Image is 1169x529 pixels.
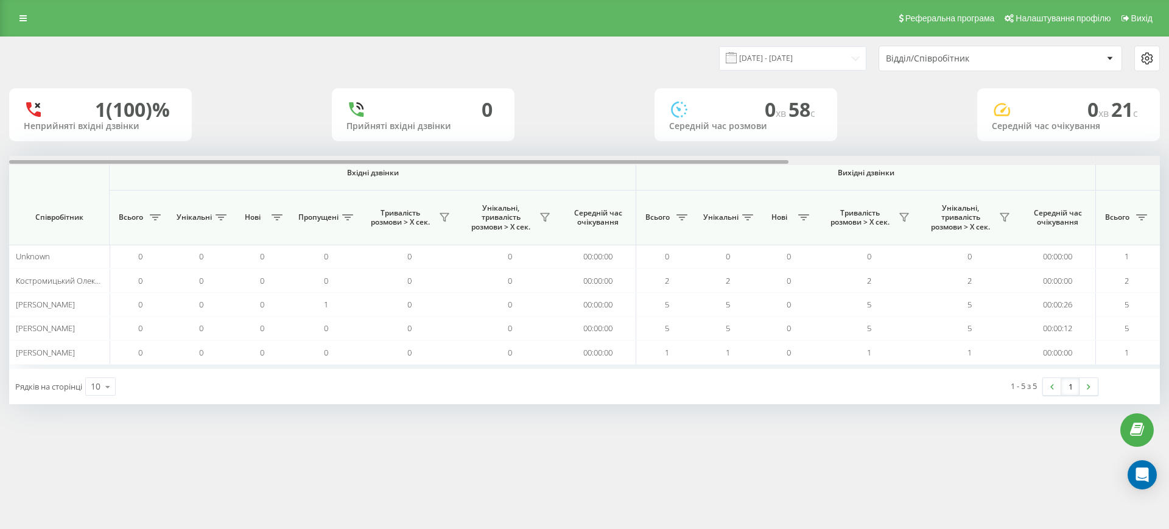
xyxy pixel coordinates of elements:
[138,323,142,334] span: 0
[765,96,788,122] span: 0
[560,293,636,317] td: 00:00:00
[1131,13,1153,23] span: Вихід
[560,268,636,292] td: 00:00:00
[407,251,412,262] span: 0
[324,299,328,310] span: 1
[905,13,995,23] span: Реферальна програма
[665,275,669,286] span: 2
[669,121,823,131] div: Середній час розмови
[1020,293,1096,317] td: 00:00:26
[138,275,142,286] span: 0
[867,347,871,358] span: 1
[665,299,669,310] span: 5
[260,275,264,286] span: 0
[260,347,264,358] span: 0
[260,323,264,334] span: 0
[825,208,895,227] span: Тривалість розмови > Х сек.
[199,299,203,310] span: 0
[324,347,328,358] span: 0
[867,251,871,262] span: 0
[992,121,1145,131] div: Середній час очікування
[1125,299,1129,310] span: 5
[642,212,673,222] span: Всього
[776,107,788,120] span: хв
[466,203,536,232] span: Унікальні, тривалість розмови > Х сек.
[1098,107,1111,120] span: хв
[967,323,972,334] span: 5
[199,251,203,262] span: 0
[324,323,328,334] span: 0
[925,203,995,232] span: Унікальні, тривалість розмови > Х сек.
[1011,380,1037,392] div: 1 - 5 з 5
[810,107,815,120] span: c
[886,54,1031,64] div: Відділ/Співробітник
[1061,378,1079,395] a: 1
[967,299,972,310] span: 5
[15,381,82,392] span: Рядків на сторінці
[764,212,795,222] span: Нові
[199,275,203,286] span: 0
[726,275,730,286] span: 2
[407,299,412,310] span: 0
[726,323,730,334] span: 5
[967,347,972,358] span: 1
[16,275,117,286] span: Костромицький Олександр
[138,251,142,262] span: 0
[141,168,604,178] span: Вхідні дзвінки
[867,323,871,334] span: 5
[199,323,203,334] span: 0
[260,299,264,310] span: 0
[703,212,739,222] span: Унікальні
[1020,268,1096,292] td: 00:00:00
[867,275,871,286] span: 2
[482,98,493,121] div: 0
[787,275,791,286] span: 0
[569,208,627,227] span: Середній час очікування
[560,317,636,340] td: 00:00:00
[867,299,871,310] span: 5
[1087,96,1111,122] span: 0
[508,251,512,262] span: 0
[138,299,142,310] span: 0
[665,251,669,262] span: 0
[16,251,50,262] span: Unknown
[560,245,636,268] td: 00:00:00
[665,323,669,334] span: 5
[787,347,791,358] span: 0
[1102,212,1132,222] span: Всього
[1125,347,1129,358] span: 1
[787,251,791,262] span: 0
[726,251,730,262] span: 0
[199,347,203,358] span: 0
[1029,208,1086,227] span: Середній час очікування
[1125,275,1129,286] span: 2
[24,121,177,131] div: Неприйняті вхідні дзвінки
[407,275,412,286] span: 0
[116,212,146,222] span: Всього
[1020,317,1096,340] td: 00:00:12
[1016,13,1111,23] span: Налаштування профілю
[967,251,972,262] span: 0
[1125,323,1129,334] span: 5
[177,212,212,222] span: Унікальні
[665,168,1067,178] span: Вихідні дзвінки
[1111,96,1138,122] span: 21
[967,275,972,286] span: 2
[1128,460,1157,489] div: Open Intercom Messenger
[95,98,170,121] div: 1 (100)%
[260,251,264,262] span: 0
[346,121,500,131] div: Прийняті вхідні дзвінки
[365,208,435,227] span: Тривалість розмови > Х сек.
[508,323,512,334] span: 0
[324,275,328,286] span: 0
[726,347,730,358] span: 1
[665,347,669,358] span: 1
[508,299,512,310] span: 0
[298,212,339,222] span: Пропущені
[787,299,791,310] span: 0
[91,380,100,393] div: 10
[787,323,791,334] span: 0
[324,251,328,262] span: 0
[726,299,730,310] span: 5
[16,299,75,310] span: [PERSON_NAME]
